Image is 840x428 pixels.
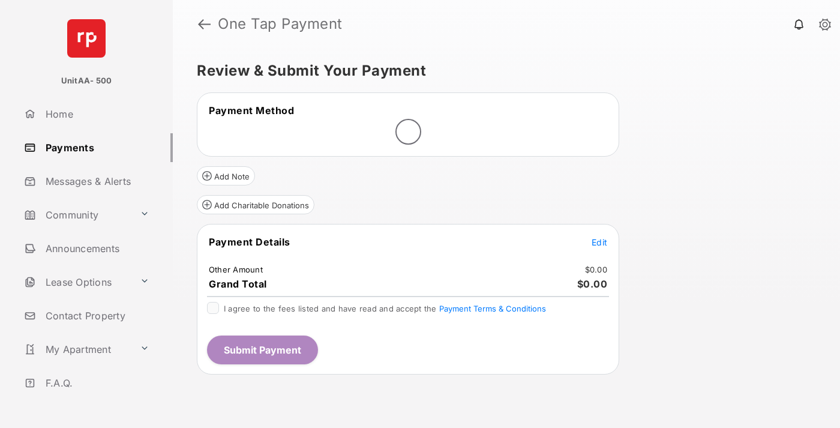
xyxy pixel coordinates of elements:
[218,17,343,31] strong: One Tap Payment
[209,278,267,290] span: Grand Total
[197,64,806,78] h5: Review & Submit Your Payment
[19,268,135,297] a: Lease Options
[592,237,607,247] span: Edit
[584,264,608,275] td: $0.00
[19,200,135,229] a: Community
[19,100,173,128] a: Home
[209,104,294,116] span: Payment Method
[19,167,173,196] a: Messages & Alerts
[67,19,106,58] img: svg+xml;base64,PHN2ZyB4bWxucz0iaHR0cDovL3d3dy53My5vcmcvMjAwMC9zdmciIHdpZHRoPSI2NCIgaGVpZ2h0PSI2NC...
[207,336,318,364] button: Submit Payment
[592,236,607,248] button: Edit
[208,264,263,275] td: Other Amount
[19,301,173,330] a: Contact Property
[19,335,135,364] a: My Apartment
[197,166,255,185] button: Add Note
[19,369,173,397] a: F.A.Q.
[61,75,112,87] p: UnitAA- 500
[19,234,173,263] a: Announcements
[224,304,546,313] span: I agree to the fees listed and have read and accept the
[577,278,608,290] span: $0.00
[439,304,546,313] button: I agree to the fees listed and have read and accept the
[197,195,314,214] button: Add Charitable Donations
[19,133,173,162] a: Payments
[209,236,290,248] span: Payment Details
